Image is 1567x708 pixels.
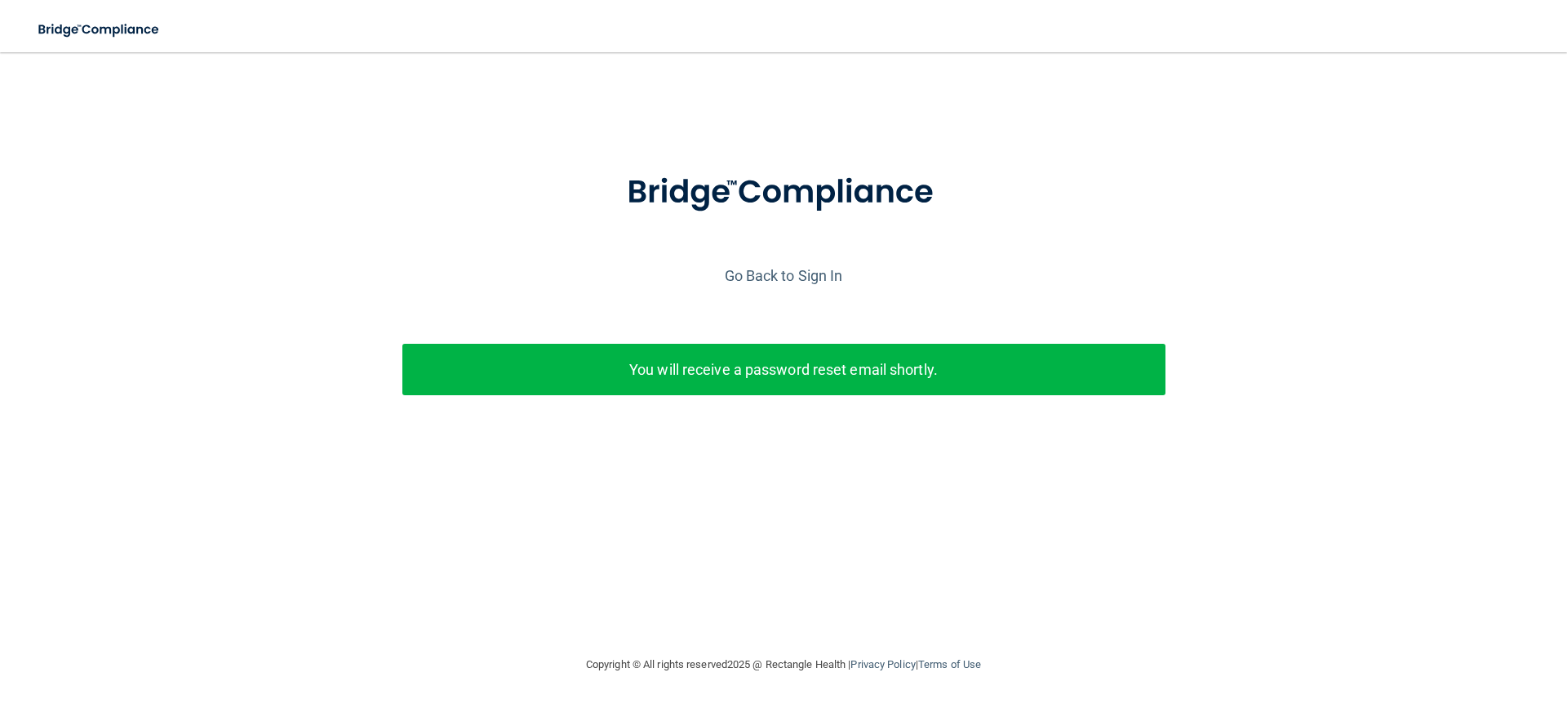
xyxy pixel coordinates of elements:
a: Go Back to Sign In [725,267,843,284]
a: Privacy Policy [850,658,915,670]
div: Copyright © All rights reserved 2025 @ Rectangle Health | | [486,639,1081,691]
p: You will receive a password reset email shortly. [415,356,1153,383]
iframe: Drift Widget Chat Controller [1485,595,1547,657]
img: bridge_compliance_login_screen.278c3ca4.svg [24,13,175,47]
img: bridge_compliance_login_screen.278c3ca4.svg [593,150,974,235]
a: Terms of Use [918,658,981,670]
